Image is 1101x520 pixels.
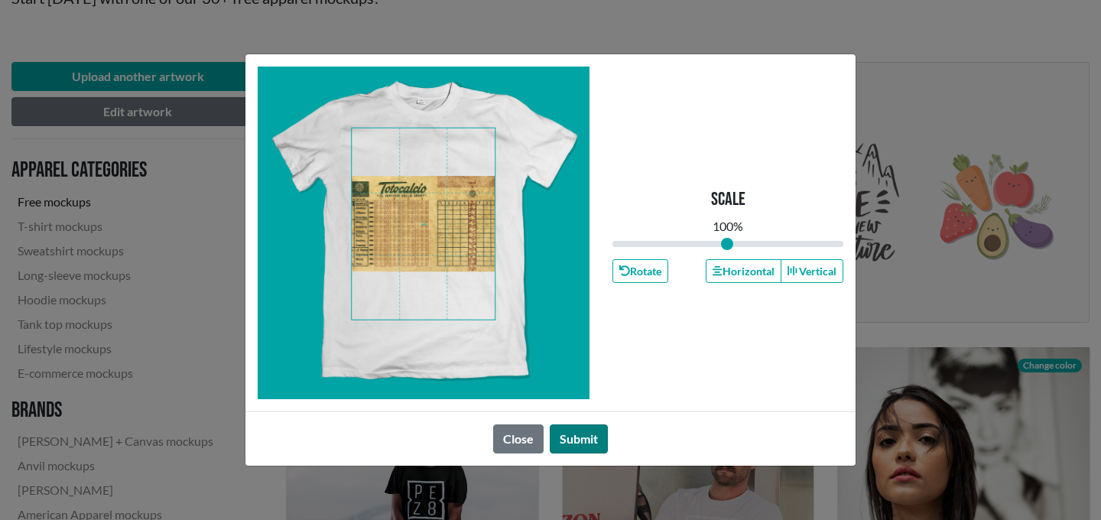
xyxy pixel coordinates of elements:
button: Rotate [612,259,668,283]
button: Submit [550,424,608,453]
p: Scale [711,189,745,211]
button: Vertical [781,259,843,283]
button: Close [493,424,544,453]
button: Horizontal [706,259,781,283]
div: 100 % [713,217,743,236]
